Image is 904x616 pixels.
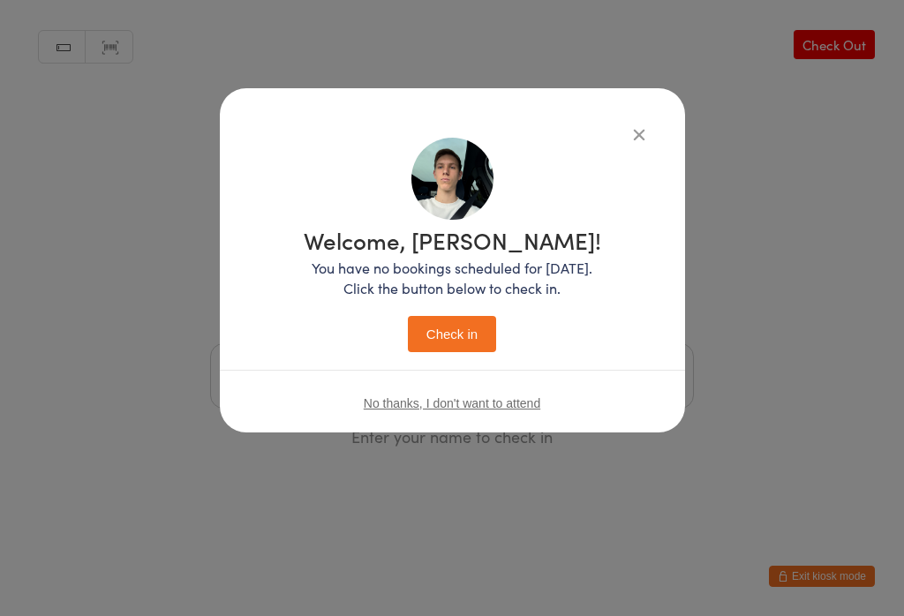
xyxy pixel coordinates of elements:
button: Check in [408,316,496,352]
p: You have no bookings scheduled for [DATE]. Click the button below to check in. [304,258,601,298]
h1: Welcome, [PERSON_NAME]! [304,229,601,252]
img: image1757123828.png [411,138,493,220]
button: No thanks, I don't want to attend [364,396,540,410]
